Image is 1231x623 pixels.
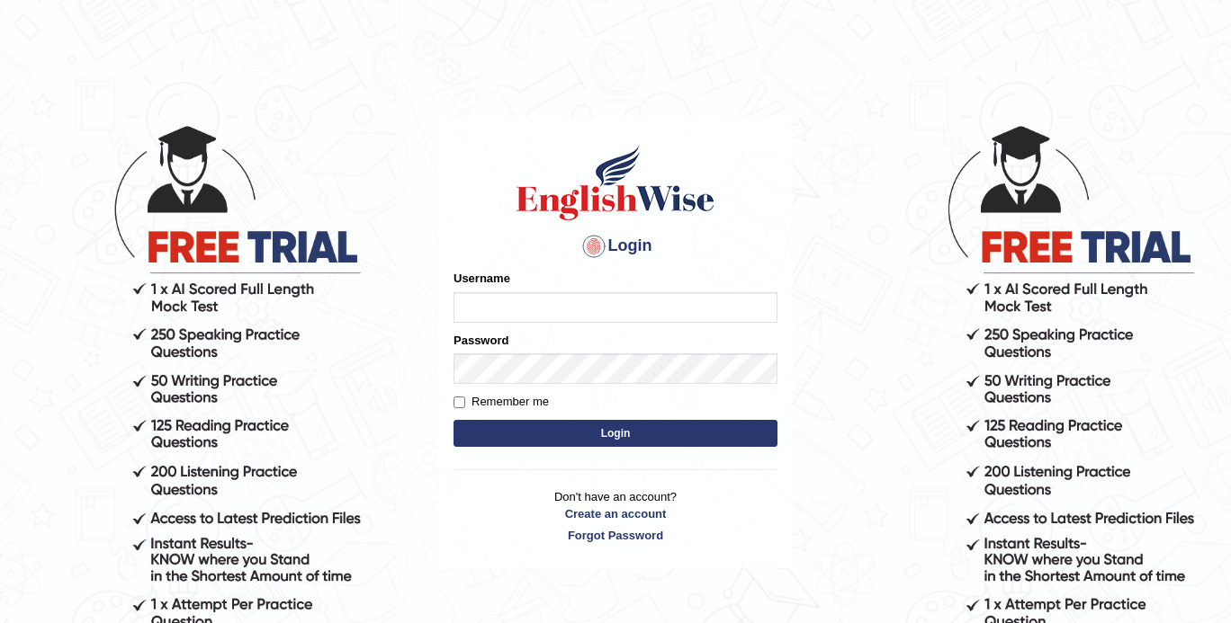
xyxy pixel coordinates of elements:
[454,232,777,261] h4: Login
[454,527,777,544] a: Forgot Password
[454,396,465,408] input: Remember me
[454,505,777,522] a: Create an account
[513,142,718,223] img: Logo of English Wise sign in for intelligent practice with AI
[454,488,777,544] p: Don't have an account?
[454,270,510,287] label: Username
[454,393,549,411] label: Remember me
[454,332,508,349] label: Password
[454,420,777,447] button: Login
